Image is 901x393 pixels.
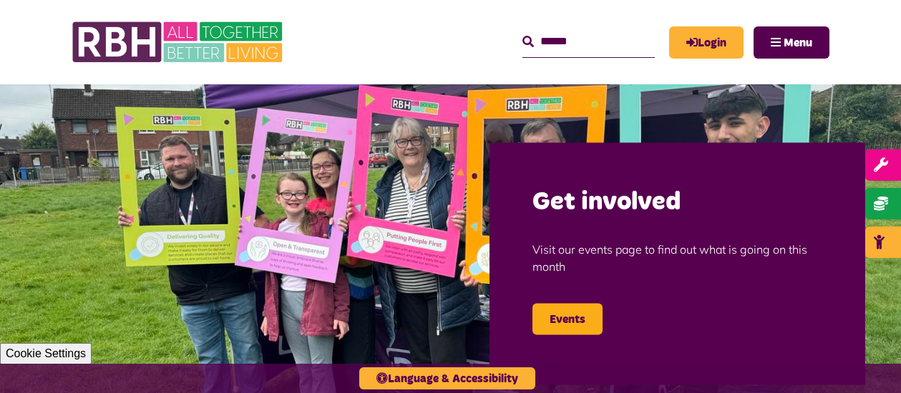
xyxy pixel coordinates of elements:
[669,26,744,59] a: MyRBH
[532,219,822,297] p: Visit our events page to find out what is going on this month
[359,367,535,389] button: Language & Accessibility
[754,26,829,59] button: Navigation
[72,14,286,70] img: RBH
[784,37,812,49] span: Menu
[532,304,603,335] a: Events
[532,186,822,219] h2: Get involved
